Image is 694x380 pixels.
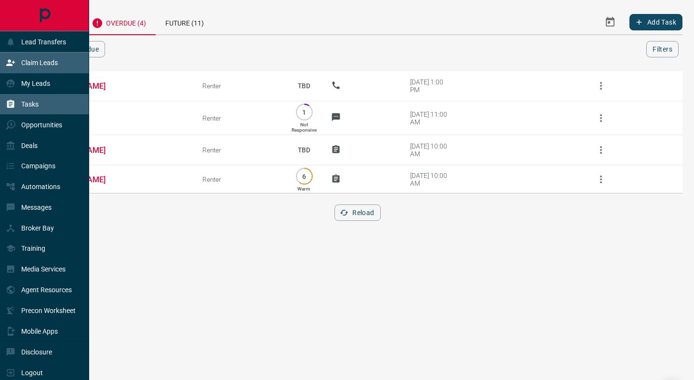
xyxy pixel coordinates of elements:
p: 1 [301,109,308,116]
button: Select Date Range [599,11,622,34]
div: [DATE] 10:00 AM [410,172,451,187]
button: Reload [334,204,380,221]
p: TBD [292,137,317,163]
div: [DATE] 1:00 PM [410,78,451,94]
p: 6 [301,173,308,180]
div: Renter [202,114,277,122]
div: Future (11) [156,10,214,34]
button: Filters [646,41,679,57]
p: TBD [292,73,317,99]
div: [DATE] 10:00 AM [410,142,451,158]
p: Warm [297,186,310,191]
div: Overdue (4) [82,10,156,35]
div: Renter [202,146,277,154]
button: Add Task [629,14,682,30]
div: [DATE] 11:00 AM [410,110,451,126]
p: Not Responsive [292,122,317,133]
div: Renter [202,176,277,183]
div: Renter [202,82,277,90]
